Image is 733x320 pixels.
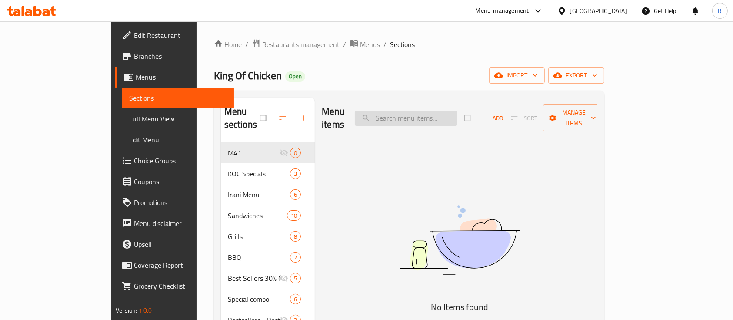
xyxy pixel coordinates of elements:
[255,110,273,126] span: Select all sections
[285,73,305,80] span: Open
[290,191,300,199] span: 6
[290,170,300,178] span: 3
[290,253,300,262] span: 2
[477,111,505,125] button: Add
[136,72,227,82] span: Menus
[221,142,315,163] div: M410
[360,39,380,50] span: Menus
[548,67,604,84] button: export
[228,148,280,158] span: M41
[290,189,301,200] div: items
[390,39,415,50] span: Sections
[115,171,234,192] a: Coupons
[245,39,248,50] li: /
[134,239,227,249] span: Upsell
[116,305,137,316] span: Version:
[115,213,234,234] a: Menu disclaimer
[290,273,301,283] div: items
[228,168,290,179] span: KOC Specials
[115,46,234,67] a: Branches
[221,184,315,205] div: Irani Menu6
[134,197,227,208] span: Promotions
[280,274,288,283] svg: Inactive section
[476,6,529,16] div: Menu-management
[489,67,545,84] button: import
[355,111,457,126] input: search
[496,70,538,81] span: import
[221,268,315,289] div: Best Sellers 30% Off5
[122,129,234,150] a: Edit Menu
[134,281,227,291] span: Grocery Checklist
[214,39,604,50] nav: breadcrumb
[505,111,543,125] span: Select section first
[294,108,315,128] button: Add section
[115,276,234,296] a: Grocery Checklist
[134,51,227,61] span: Branches
[290,149,300,157] span: 0
[350,39,380,50] a: Menus
[718,6,722,16] span: R
[477,111,505,125] span: Add item
[134,260,227,270] span: Coverage Report
[228,273,280,283] span: Best Sellers 30% Off
[550,107,598,129] span: Manage items
[290,295,300,303] span: 6
[221,226,315,247] div: Grills8
[129,93,227,103] span: Sections
[134,30,227,40] span: Edit Restaurant
[228,231,290,242] span: Grills
[134,218,227,229] span: Menu disclaimer
[343,39,346,50] li: /
[221,163,315,184] div: KOC Specials3
[290,148,301,158] div: items
[287,212,300,220] span: 10
[228,294,290,304] span: Special combo
[290,294,301,304] div: items
[134,176,227,187] span: Coupons
[273,108,294,128] span: Sort sections
[290,252,301,263] div: items
[115,67,234,88] a: Menus
[287,210,301,221] div: items
[214,66,282,85] span: King Of Chicken
[543,104,605,131] button: Manage items
[129,135,227,145] span: Edit Menu
[290,231,301,242] div: items
[115,234,234,255] a: Upsell
[134,155,227,166] span: Choice Groups
[280,148,288,157] svg: Inactive section
[115,150,234,171] a: Choice Groups
[383,39,386,50] li: /
[221,247,315,268] div: BBQ2
[351,182,568,298] img: dish.svg
[115,25,234,46] a: Edit Restaurant
[290,168,301,179] div: items
[351,300,568,314] h5: No Items found
[228,252,290,263] span: BBQ
[115,192,234,213] a: Promotions
[228,210,287,221] span: Sandwiches
[252,39,340,50] a: Restaurants management
[221,205,315,226] div: Sandwiches10
[224,105,260,131] h2: Menu sections
[555,70,597,81] span: export
[129,114,227,124] span: Full Menu View
[122,88,234,108] a: Sections
[122,108,234,129] a: Full Menu View
[115,255,234,276] a: Coverage Report
[290,274,300,283] span: 5
[228,189,290,200] span: Irani Menu
[285,71,305,82] div: Open
[221,289,315,310] div: Special combo6
[290,232,300,241] span: 8
[262,39,340,50] span: Restaurants management
[139,305,152,316] span: 1.0.0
